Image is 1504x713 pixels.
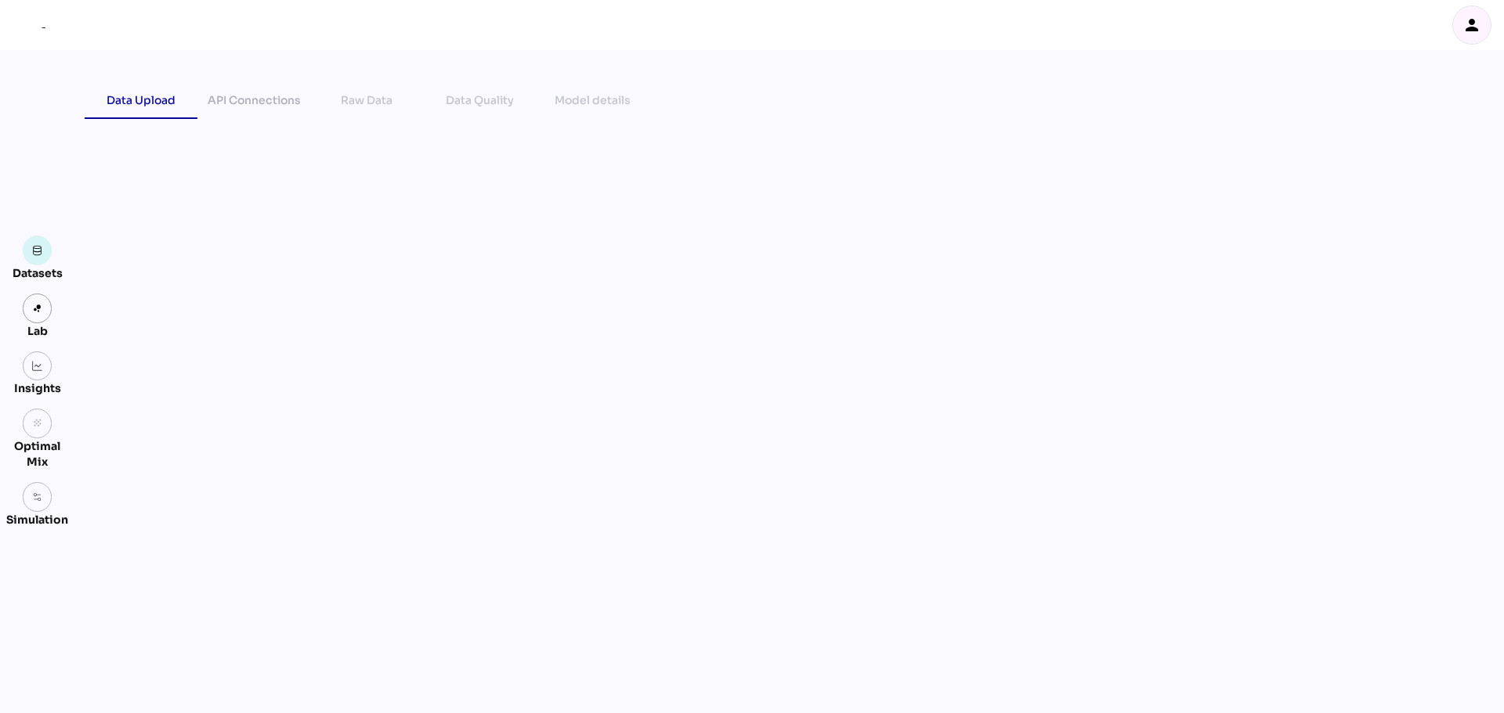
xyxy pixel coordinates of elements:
div: API Connections [208,91,301,110]
img: graph.svg [32,361,43,372]
div: Data Quality [446,91,514,110]
img: lab.svg [32,303,43,314]
i: person [1462,16,1481,34]
div: Raw Data [341,91,392,110]
div: Model details [555,91,631,110]
div: mediaROI [13,8,47,42]
div: Simulation [6,512,68,528]
div: Insights [14,380,61,396]
div: Optimal Mix [6,438,68,470]
div: Data Upload [107,91,175,110]
img: data.svg [32,245,43,256]
img: settings.svg [32,492,43,502]
div: Datasets [13,265,63,281]
i: grain [32,418,43,429]
div: Lab [20,323,55,339]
